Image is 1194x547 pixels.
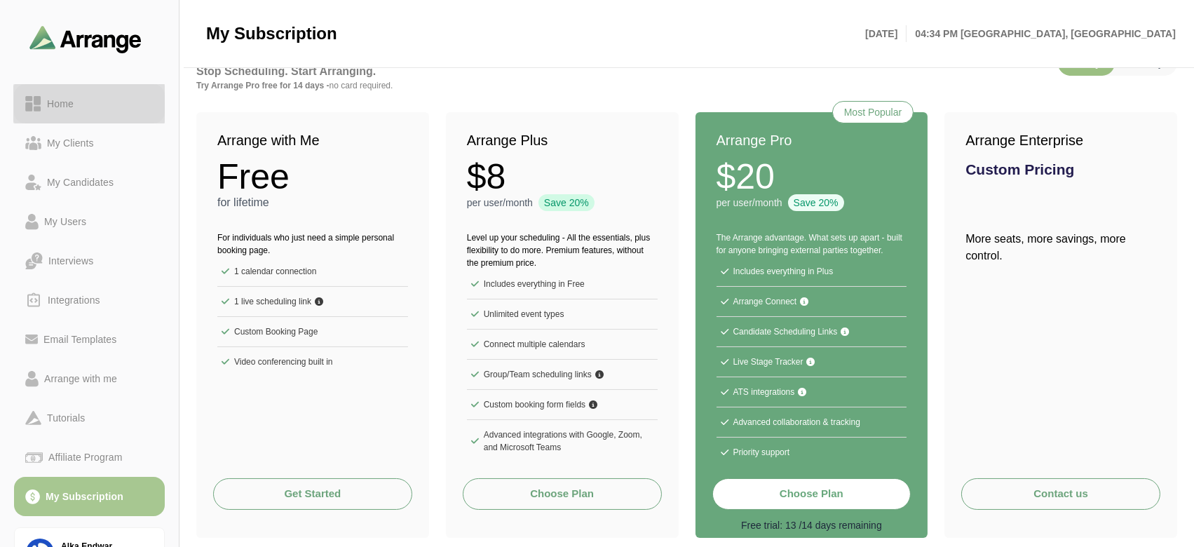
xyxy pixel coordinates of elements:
[463,478,662,510] button: Choose Plan
[717,287,907,317] li: Arrange Connect
[14,438,165,477] a: Affiliate Program
[717,347,907,377] li: Live Stage Tracker
[467,420,658,462] li: Advanced integrations with Google, Zoom, and Microsoft Teams
[217,257,408,287] li: 1 calendar connection
[14,398,165,438] a: Tutorials
[717,317,907,347] li: Candidate Scheduling Links
[41,174,119,191] div: My Candidates
[43,252,99,269] div: Interviews
[217,317,408,347] li: Custom Booking Page
[29,25,142,53] img: arrangeai-name-small-logo.4d2b8aee.svg
[14,320,165,359] a: Email Templates
[196,80,617,91] p: Try Arrange Pro free for 14 days -
[14,123,165,163] a: My Clients
[712,478,911,510] button: Choose Plan
[467,231,658,269] p: Level up your scheduling - All the essentials, plus flexibility to do more. Premium features, wit...
[196,63,617,80] p: Stop Scheduling. Start Arranging.
[965,130,1156,151] h2: Arrange Enterprise
[217,194,408,211] p: for lifetime
[717,130,907,151] h2: Arrange Pro
[467,299,658,330] li: Unlimited event types
[467,390,658,420] li: Custom booking form fields
[467,269,658,299] li: Includes everything in Free
[217,287,408,317] li: 1 live scheduling link
[14,241,165,281] a: Interviews
[217,130,408,151] h2: Arrange with Me
[41,410,90,426] div: Tutorials
[43,449,128,466] div: Affiliate Program
[788,194,844,211] div: Save 20%
[467,196,533,210] p: per user/month
[38,331,122,348] div: Email Templates
[467,360,658,390] li: Group/Team scheduling links
[14,359,165,398] a: Arrange with me
[717,257,907,287] li: Includes everything in Plus
[217,159,290,194] strong: Free
[39,370,123,387] div: Arrange with me
[467,130,658,151] h2: Arrange Plus
[717,231,907,257] p: The Arrange advantage. What sets up apart - built for anyone bringing external parties together.
[39,213,92,230] div: My Users
[217,231,408,257] p: For individuals who just need a simple personal booking page.
[467,330,658,360] li: Connect multiple calendars
[961,478,1160,510] button: Contact us
[14,163,165,202] a: My Candidates
[717,407,907,438] li: Advanced collaboration & tracking
[14,84,165,123] a: Home
[14,202,165,241] a: My Users
[206,23,337,44] span: My Subscription
[538,194,595,211] div: Save 20%
[14,477,165,516] a: My Subscription
[42,292,106,309] div: Integrations
[865,25,907,42] p: [DATE]
[213,478,412,510] a: Get Started
[717,159,775,194] strong: $20
[907,25,1176,42] p: 04:34 PM [GEOGRAPHIC_DATA], [GEOGRAPHIC_DATA]
[14,281,165,320] a: Integrations
[41,135,100,151] div: My Clients
[467,159,506,194] strong: $8
[40,488,129,505] div: My Subscription
[717,196,782,210] p: per user/month
[41,95,79,112] div: Home
[717,438,907,467] li: Priority support
[965,231,1156,264] p: More seats, more savings, more control.
[965,162,1156,177] h3: Custom Pricing
[217,347,408,377] li: Video conferencing built in
[832,101,914,123] div: Most Popular
[330,81,393,90] span: no card required.
[712,518,911,532] p: Free trial: 13 /14 days remaining
[717,377,907,407] li: ATS integrations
